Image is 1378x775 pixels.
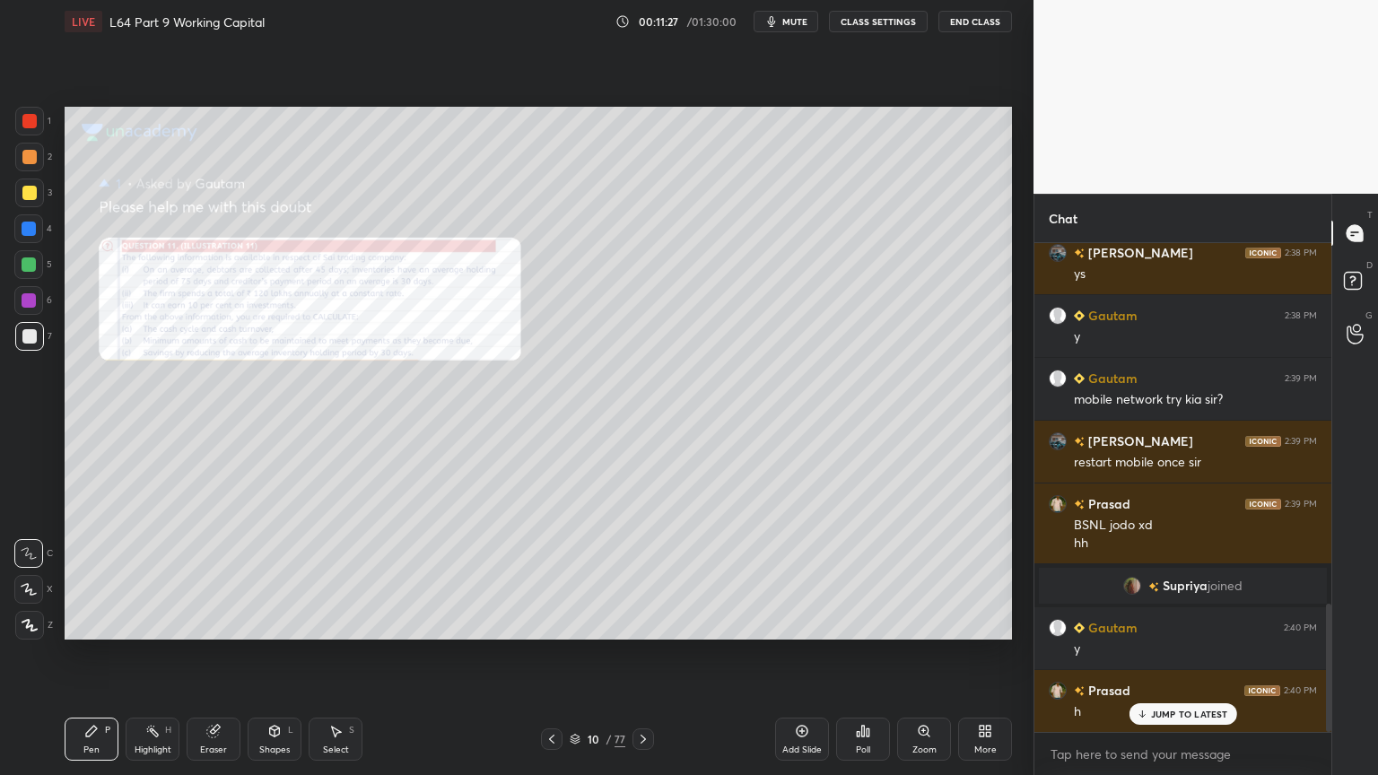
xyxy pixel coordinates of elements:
[1285,373,1317,384] div: 2:39 PM
[1245,499,1281,509] img: iconic-dark.1390631f.png
[1074,310,1085,321] img: Learner_Badge_beginner_1_8b307cf2a0.svg
[1074,517,1317,535] div: BSNL jodo xd
[65,11,102,32] div: LIVE
[1244,685,1280,696] img: iconic-dark.1390631f.png
[1074,535,1317,553] div: hh
[1245,436,1281,447] img: iconic-dark.1390631f.png
[14,286,52,315] div: 6
[584,734,602,745] div: 10
[1074,500,1085,509] img: no-rating-badge.077c3623.svg
[349,726,354,735] div: S
[938,11,1012,32] button: End Class
[105,726,110,735] div: P
[14,250,52,279] div: 5
[1085,681,1130,700] h6: Prasad
[1208,579,1243,593] span: joined
[1049,495,1067,513] img: 057d39644fc24ec5a0e7dadb9b8cee73.None
[109,13,265,30] h4: L64 Part 9 Working Capital
[1367,208,1373,222] p: T
[15,322,52,351] div: 7
[14,214,52,243] div: 4
[1049,244,1067,262] img: fb59140e647e4a2cb385d358e139b55d.jpg
[15,611,53,640] div: Z
[1285,310,1317,321] div: 2:38 PM
[782,745,822,754] div: Add Slide
[259,745,290,754] div: Shapes
[1074,266,1317,283] div: ys
[1366,258,1373,272] p: D
[615,731,625,747] div: 77
[1074,373,1085,384] img: Learner_Badge_beginner_1_8b307cf2a0.svg
[1285,499,1317,509] div: 2:39 PM
[1074,703,1317,721] div: h
[1284,623,1317,633] div: 2:40 PM
[14,575,53,604] div: X
[15,107,51,135] div: 1
[782,15,807,28] span: mute
[856,745,870,754] div: Poll
[14,539,53,568] div: C
[15,179,52,207] div: 3
[1074,437,1085,447] img: no-rating-badge.077c3623.svg
[1285,248,1317,258] div: 2:38 PM
[974,745,997,754] div: More
[1123,577,1141,595] img: ebef7e63125543a8a5ef401dc4aa1d63.jpg
[1074,623,1085,633] img: Learner_Badge_beginner_1_8b307cf2a0.svg
[1085,431,1193,450] h6: [PERSON_NAME]
[288,726,293,735] div: L
[1074,640,1317,658] div: y
[1085,494,1130,513] h6: Prasad
[1365,309,1373,322] p: G
[829,11,928,32] button: CLASS SETTINGS
[1148,582,1159,592] img: no-rating-badge.077c3623.svg
[1163,579,1208,593] span: Supriya
[1049,619,1067,637] img: ee0d6f3888534c3aa58af37baf679221.jpg
[1074,328,1317,346] div: y
[1074,391,1317,409] div: mobile network try kia sir?
[1284,685,1317,696] div: 2:40 PM
[606,734,611,745] div: /
[1049,370,1067,387] img: ee0d6f3888534c3aa58af37baf679221.jpg
[1151,709,1228,719] p: JUMP TO LATEST
[1085,618,1138,637] h6: Gautam
[1049,432,1067,450] img: fb59140e647e4a2cb385d358e139b55d.jpg
[83,745,100,754] div: Pen
[15,143,52,171] div: 2
[1085,243,1193,262] h6: [PERSON_NAME]
[165,726,171,735] div: H
[200,745,227,754] div: Eraser
[1049,307,1067,325] img: ee0d6f3888534c3aa58af37baf679221.jpg
[1074,686,1085,696] img: no-rating-badge.077c3623.svg
[1034,195,1092,242] p: Chat
[1074,248,1085,258] img: no-rating-badge.077c3623.svg
[754,11,818,32] button: mute
[1049,682,1067,700] img: 057d39644fc24ec5a0e7dadb9b8cee73.None
[1245,248,1281,258] img: iconic-dark.1390631f.png
[912,745,937,754] div: Zoom
[1285,436,1317,447] div: 2:39 PM
[1085,369,1138,387] h6: Gautam
[1074,454,1317,472] div: restart mobile once sir
[135,745,171,754] div: Highlight
[323,745,349,754] div: Select
[1085,306,1138,325] h6: Gautam
[1034,243,1331,732] div: grid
